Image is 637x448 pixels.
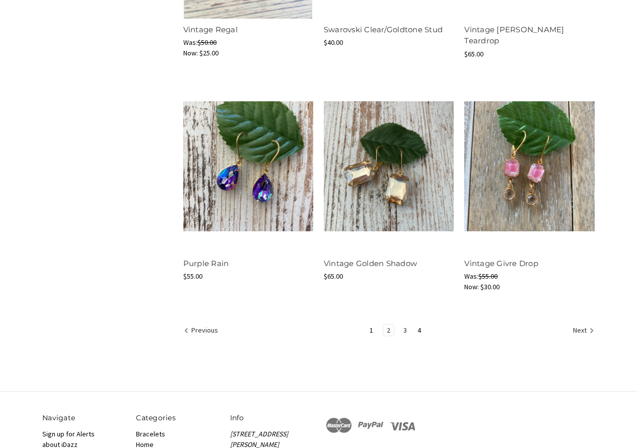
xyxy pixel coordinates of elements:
[400,325,410,336] a: Page 3 of 4
[324,38,343,47] span: $40.00
[184,325,222,338] a: Previous
[136,413,219,423] h5: Categories
[230,413,313,423] h5: Info
[324,259,417,268] a: Vintage Golden Shadow
[136,429,165,438] a: Bracelets
[366,325,377,336] a: Page 1 of 4
[324,25,443,34] a: Swarovski Clear/Goldtone Stud
[183,25,238,34] a: Vintage Regal
[183,48,198,57] span: Now:
[570,325,594,338] a: Next
[464,271,594,282] div: Was:
[414,325,424,336] a: Page 4 of 4
[464,81,594,252] a: Vintage Givre Drop
[464,282,479,291] span: Now:
[324,101,454,231] img: Vintage Golden Shadow
[324,81,454,252] a: Vintage Golden Shadow
[42,429,95,438] a: Sign up for Alerts
[199,48,219,57] span: $25.00
[183,101,313,231] img: Purple Rain
[464,25,564,46] a: Vintage [PERSON_NAME] Teardrop
[183,259,229,268] a: Purple Rain
[383,325,394,336] a: Page 2 of 4
[464,49,483,58] span: $65.00
[183,272,202,281] span: $55.00
[464,259,538,268] a: Vintage Givre Drop
[183,81,313,252] a: Purple Rain
[464,101,594,231] img: Vintage Givre Drop
[478,272,498,281] span: $55.00
[480,282,500,291] span: $30.00
[42,413,125,423] h5: Navigate
[324,272,343,281] span: $65.00
[197,38,217,47] span: $50.00
[183,37,313,48] div: Was:
[183,324,595,338] nav: pagination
